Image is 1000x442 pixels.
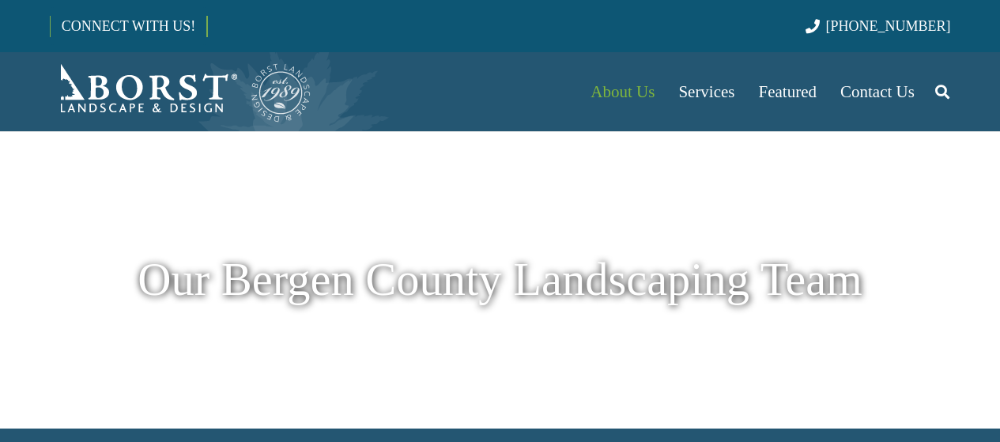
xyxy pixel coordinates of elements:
[50,60,312,123] a: Borst-Logo
[759,82,817,101] span: Featured
[666,52,746,131] a: Services
[806,18,950,34] a: [PHONE_NUMBER]
[828,52,926,131] a: Contact Us
[51,7,206,45] a: CONNECT WITH US!
[591,82,655,101] span: About Us
[678,82,734,101] span: Services
[826,18,951,34] span: [PHONE_NUMBER]
[840,82,915,101] span: Contact Us
[579,52,666,131] a: About Us
[747,52,828,131] a: Featured
[50,245,951,315] h1: Our Bergen County Landscaping Team
[926,72,958,111] a: Search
